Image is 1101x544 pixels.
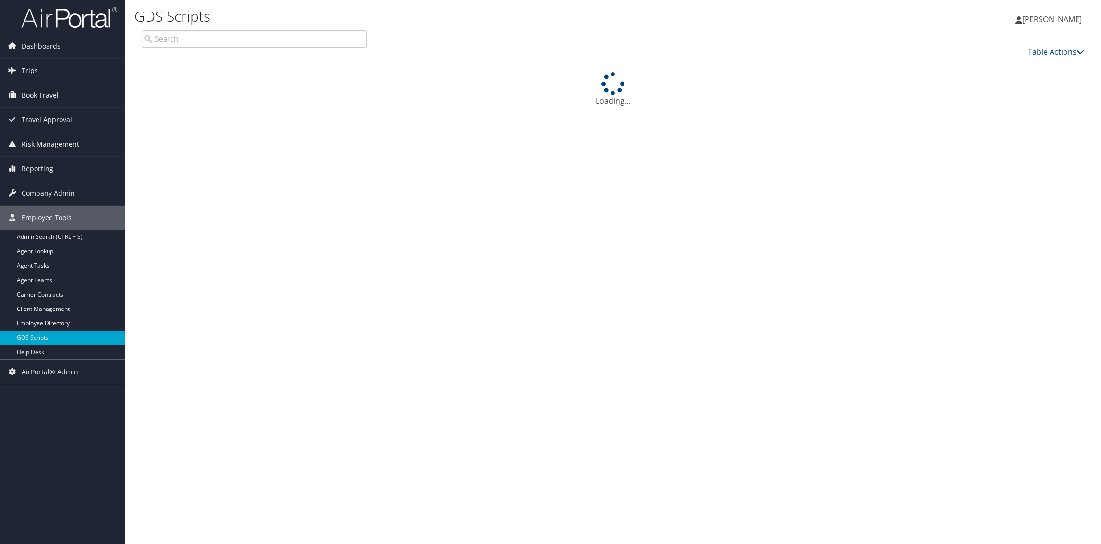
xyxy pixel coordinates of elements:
a: Table Actions [1028,47,1084,57]
span: AirPortal® Admin [22,360,78,384]
span: Employee Tools [22,206,72,230]
span: Reporting [22,157,53,181]
a: [PERSON_NAME] [1015,5,1091,34]
div: Loading... [142,72,1084,107]
img: airportal-logo.png [21,6,117,29]
span: Risk Management [22,132,79,156]
span: Trips [22,59,38,83]
span: Company Admin [22,181,75,205]
span: [PERSON_NAME] [1022,14,1082,25]
h1: GDS Scripts [135,6,772,26]
input: Search [142,30,367,48]
span: Book Travel [22,83,59,107]
span: Dashboards [22,34,61,58]
span: Travel Approval [22,108,72,132]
